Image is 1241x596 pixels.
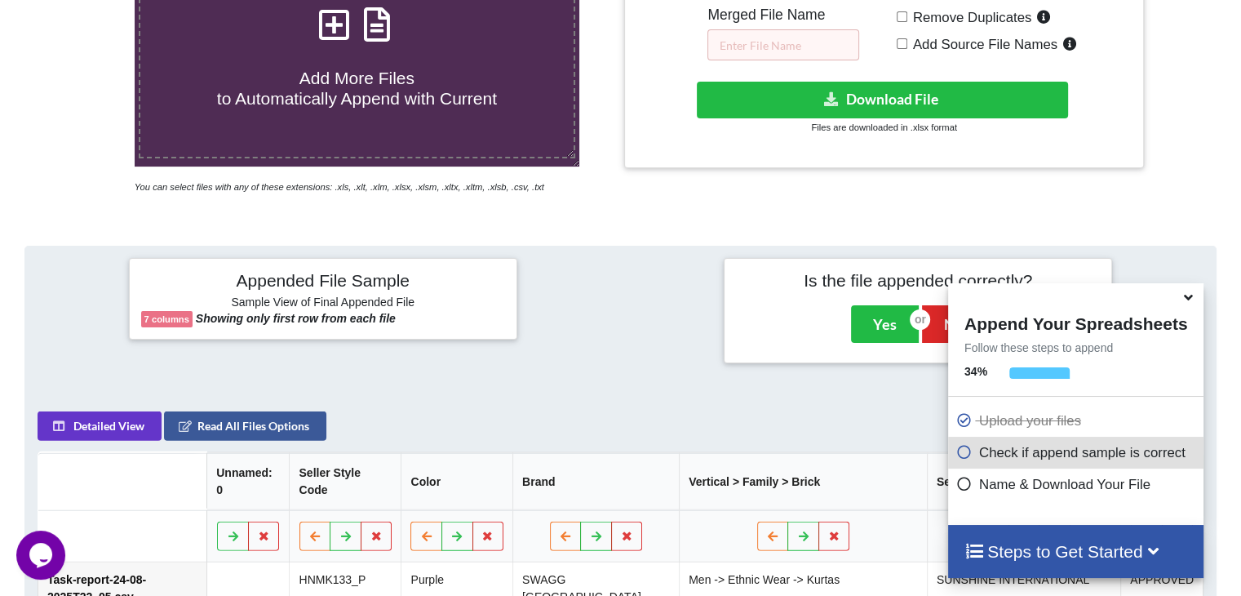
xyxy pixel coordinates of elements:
button: Download File [697,82,1068,118]
h4: Appended File Sample [141,270,505,293]
h4: Is the file appended correctly? [736,270,1100,291]
input: Enter File Name [707,29,859,60]
small: Files are downloaded in .xlsx format [811,122,956,132]
h6: Sample View of Final Appended File [141,296,505,312]
p: Name & Download Your File [956,474,1199,495]
span: Add Source File Names [907,37,1057,52]
p: Follow these steps to append [948,340,1203,356]
span: Add More Files to Automatically Append with Current [217,69,497,108]
b: 34 % [964,365,987,378]
b: 7 columns [144,314,189,324]
th: Seller [927,453,1120,510]
button: Detailed View [38,411,162,441]
button: Read All Files Options [164,411,326,441]
th: Unnamed: 0 [206,453,289,510]
h4: Append Your Spreadsheets [948,309,1203,334]
h5: Merged File Name [707,7,859,24]
th: Vertical > Family > Brick [679,453,927,510]
iframe: chat widget [16,531,69,580]
h4: Steps to Get Started [964,541,1187,562]
th: Seller Style Code [289,453,401,510]
th: Color [401,453,512,510]
p: Upload your files [956,411,1199,431]
button: No [922,305,986,343]
b: Showing only first row from each file [196,312,396,325]
button: Yes [851,305,919,343]
i: You can select files with any of these extensions: .xls, .xlt, .xlm, .xlsx, .xlsm, .xltx, .xltm, ... [135,182,544,192]
p: Check if append sample is correct [956,443,1199,463]
span: Remove Duplicates [907,10,1032,25]
th: Brand [512,453,679,510]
